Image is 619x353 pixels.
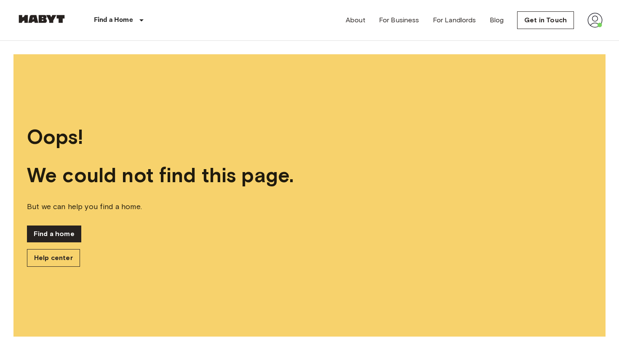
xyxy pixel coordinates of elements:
img: avatar [587,13,603,28]
a: Blog [490,15,504,25]
p: Find a Home [94,15,133,25]
span: We could not find this page. [27,163,592,188]
a: Help center [27,249,80,267]
a: For Business [379,15,419,25]
span: But we can help you find a home. [27,201,592,212]
span: Oops! [27,125,592,149]
a: Get in Touch [517,11,574,29]
a: For Landlords [433,15,476,25]
a: Find a home [27,226,81,242]
img: Habyt [16,15,67,23]
a: About [346,15,366,25]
